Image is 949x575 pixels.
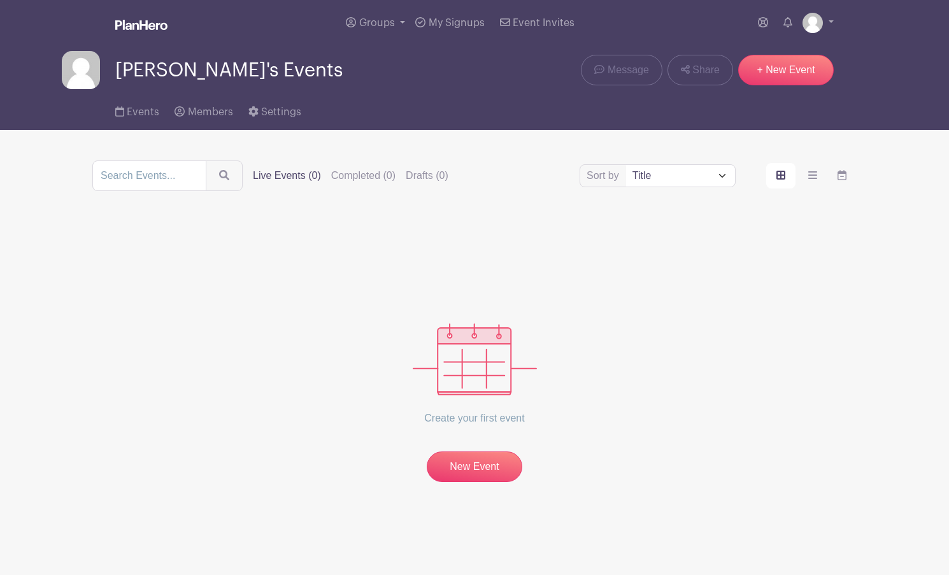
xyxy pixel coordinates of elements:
[427,451,522,482] a: New Event
[738,55,834,85] a: + New Event
[803,13,823,33] img: default-ce2991bfa6775e67f084385cd625a349d9dcbb7a52a09fb2fda1e96e2d18dcdb.png
[115,20,168,30] img: logo_white-6c42ec7e38ccf1d336a20a19083b03d10ae64f83f12c07503d8b9e83406b4c7d.svg
[413,323,537,395] img: events_empty-56550af544ae17c43cc50f3ebafa394433d06d5f1891c01edc4b5d1d59cfda54.svg
[608,62,649,78] span: Message
[261,107,301,117] span: Settings
[253,168,459,183] div: filters
[429,18,485,28] span: My Signups
[406,168,448,183] label: Drafts (0)
[766,163,857,188] div: order and view
[587,168,623,183] label: Sort by
[359,18,395,28] span: Groups
[253,168,321,183] label: Live Events (0)
[115,89,159,130] a: Events
[92,160,206,191] input: Search Events...
[115,60,343,81] span: [PERSON_NAME]'s Events
[581,55,662,85] a: Message
[692,62,720,78] span: Share
[188,107,233,117] span: Members
[413,395,537,441] p: Create your first event
[62,51,100,89] img: default-ce2991bfa6775e67f084385cd625a349d9dcbb7a52a09fb2fda1e96e2d18dcdb.png
[127,107,159,117] span: Events
[248,89,301,130] a: Settings
[667,55,733,85] a: Share
[513,18,574,28] span: Event Invites
[175,89,232,130] a: Members
[331,168,396,183] label: Completed (0)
